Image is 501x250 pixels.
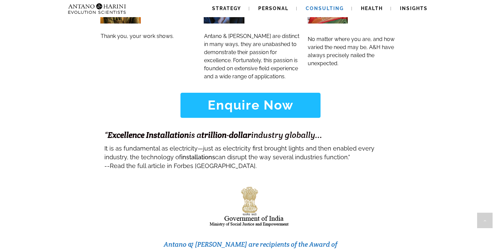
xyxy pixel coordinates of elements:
a: Read the full article in Forbes [GEOGRAPHIC_DATA]. [110,159,257,171]
span: No matter where you are, and how varied the need may be, A&H have always precisely nailed the une... [308,36,395,67]
span: Health [361,6,383,11]
strong: Excellence Installation [108,130,189,140]
img: india-logo1 [209,185,292,228]
strong: trillion [201,130,227,140]
span: Thank you, your work shows. [101,33,174,39]
strong: installations [181,154,215,161]
span: Read the full article in Forbes [GEOGRAPHIC_DATA]. [110,162,257,169]
span: Strategy [212,6,241,11]
a: Enquire Now [180,93,321,118]
span: It is as fundamental as electricity—just as electricity first brought lights and then enabled eve... [104,145,374,161]
span: Insights [400,6,428,11]
span: Consulting [306,6,344,11]
strong: dollar [229,130,251,140]
span: Antano & [PERSON_NAME] are distinct in many ways, they are unabashed to demonstrate their passion... [204,33,299,80]
span: -- [104,162,110,169]
span: Personal [258,6,289,11]
span: “ is a - industry globally... [104,130,322,140]
strong: Enquire Now [208,97,294,113]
